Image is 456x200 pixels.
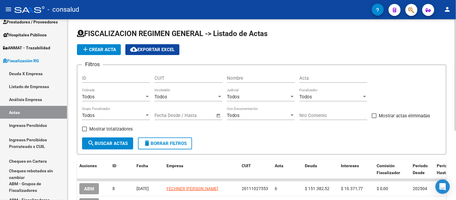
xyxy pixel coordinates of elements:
span: Período Desde [413,163,428,175]
input: Fecha inicio [155,113,179,118]
span: ID [112,163,116,168]
button: ABM [79,183,99,194]
span: Fiscalización RG [3,57,39,64]
span: FECHNER [PERSON_NAME] [167,186,218,191]
span: Intereses [341,163,359,168]
span: 20111027553 [242,186,268,191]
datatable-header-cell: Empresa [164,159,239,179]
span: - consalud [47,3,79,16]
span: 8 [112,186,115,191]
span: Acta [275,163,283,168]
mat-icon: menu [5,6,12,13]
span: Todos [82,94,95,100]
span: Período Hasta [437,163,452,175]
datatable-header-cell: ID [110,159,134,179]
span: 6 [275,186,277,191]
span: Buscar Actas [87,141,128,146]
span: Todos [299,94,312,100]
button: Crear Acta [77,44,121,55]
span: 202504 [413,186,427,191]
span: Prestadores / Proveedores [3,19,58,25]
mat-icon: search [87,140,95,147]
span: Deuda [305,163,317,168]
mat-icon: person [444,6,451,13]
datatable-header-cell: CUIT [239,159,272,179]
button: Borrar Filtros [138,137,192,149]
span: Todos [82,113,95,118]
span: $ 151.382,52 [305,186,329,191]
span: Exportar EXCEL [130,47,175,52]
span: ANMAT - Trazabilidad [3,45,50,51]
datatable-header-cell: Intereses [338,159,375,179]
datatable-header-cell: Período Desde [411,159,435,179]
mat-icon: add [82,46,89,53]
button: Open calendar [215,112,222,119]
span: CUIT [242,163,251,168]
datatable-header-cell: Acciones [77,159,110,179]
span: Fecha [136,163,148,168]
span: Todos [155,94,167,100]
span: Empresa [167,163,183,168]
span: ABM [84,186,94,192]
span: [DATE] [136,186,149,191]
button: Exportar EXCEL [125,44,179,55]
span: Crear Acta [82,47,116,52]
mat-icon: delete [143,140,151,147]
span: Borrar Filtros [143,141,187,146]
datatable-header-cell: Deuda [302,159,338,179]
span: Mostrar actas eliminadas [379,112,430,119]
span: $ 0,00 [377,186,388,191]
button: Buscar Actas [82,137,133,149]
div: Open Intercom Messenger [436,180,450,194]
h3: Filtros [82,60,103,69]
span: Hospitales Públicos [3,32,47,38]
span: Mostrar totalizadores [89,125,133,133]
span: Acciones [79,163,97,168]
datatable-header-cell: Fecha [134,159,164,179]
datatable-header-cell: Comisión Fiscalizador [375,159,411,179]
span: FISCALIZACION REGIMEN GENERAL -> Listado de Actas [77,29,268,38]
input: Fecha fin [184,113,213,118]
span: $ 10.371,77 [341,186,363,191]
span: Todos [227,113,240,118]
span: Comisión Fiscalizador [377,163,400,175]
mat-icon: cloud_download [130,46,137,53]
span: Todos [227,94,240,100]
datatable-header-cell: Acta [272,159,302,179]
